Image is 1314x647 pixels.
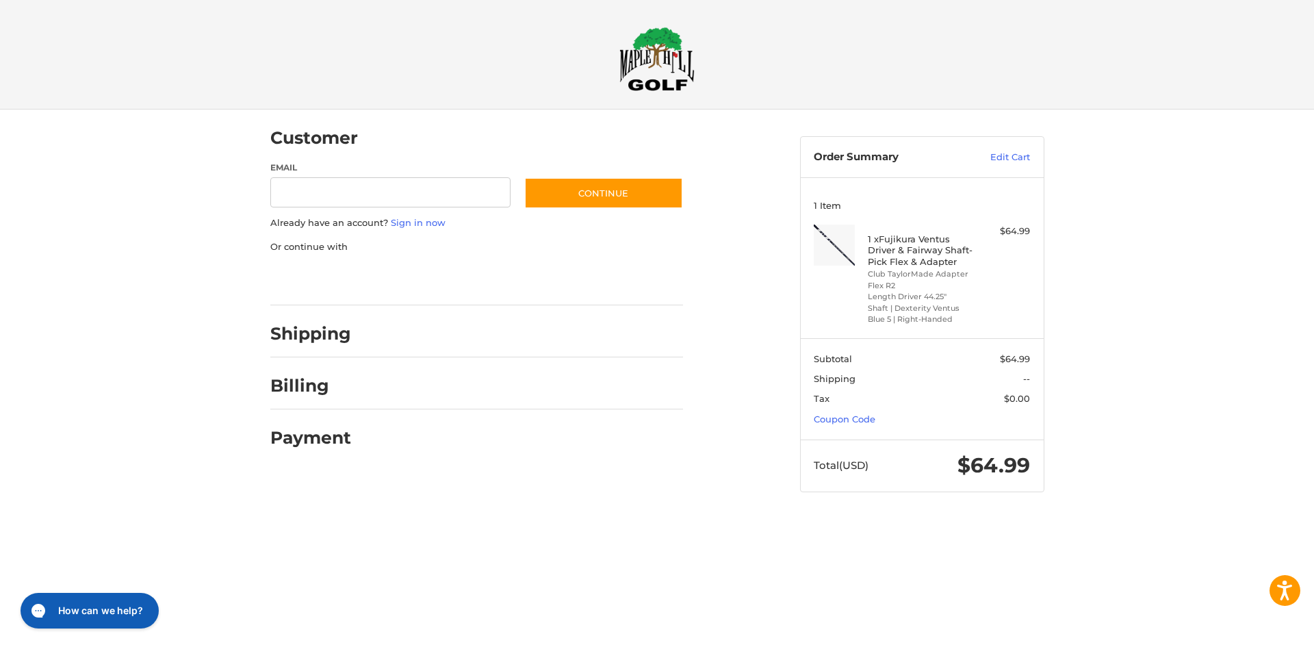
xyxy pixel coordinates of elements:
[868,291,972,303] li: Length Driver 44.25"
[619,27,695,91] img: Maple Hill Golf
[270,323,351,344] h2: Shipping
[1201,610,1314,647] iframe: Google Customer Reviews
[976,225,1030,238] div: $64.99
[524,177,683,209] button: Continue
[498,267,600,292] iframe: PayPal-venmo
[868,280,972,292] li: Flex R2
[814,353,852,364] span: Subtotal
[1023,373,1030,384] span: --
[1004,393,1030,404] span: $0.00
[814,373,855,384] span: Shipping
[270,162,511,174] label: Email
[270,427,351,448] h2: Payment
[270,375,350,396] h2: Billing
[814,393,829,404] span: Tax
[957,453,1030,478] span: $64.99
[391,217,446,228] a: Sign in now
[814,459,868,472] span: Total (USD)
[270,216,683,230] p: Already have an account?
[814,414,875,424] a: Coupon Code
[868,233,972,267] h4: 1 x Fujikura Ventus Driver & Fairway Shaft- Pick Flex & Adapter
[814,151,961,164] h3: Order Summary
[814,200,1030,211] h3: 1 Item
[14,588,163,633] iframe: Gorgias live chat messenger
[868,268,972,280] li: Club TaylorMade Adapter
[266,267,368,292] iframe: PayPal-paypal
[382,267,485,292] iframe: PayPal-paylater
[270,127,358,149] h2: Customer
[270,240,683,254] p: Or continue with
[1000,353,1030,364] span: $64.99
[961,151,1030,164] a: Edit Cart
[868,303,972,325] li: Shaft | Dexterity Ventus Blue 5 | Right-Handed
